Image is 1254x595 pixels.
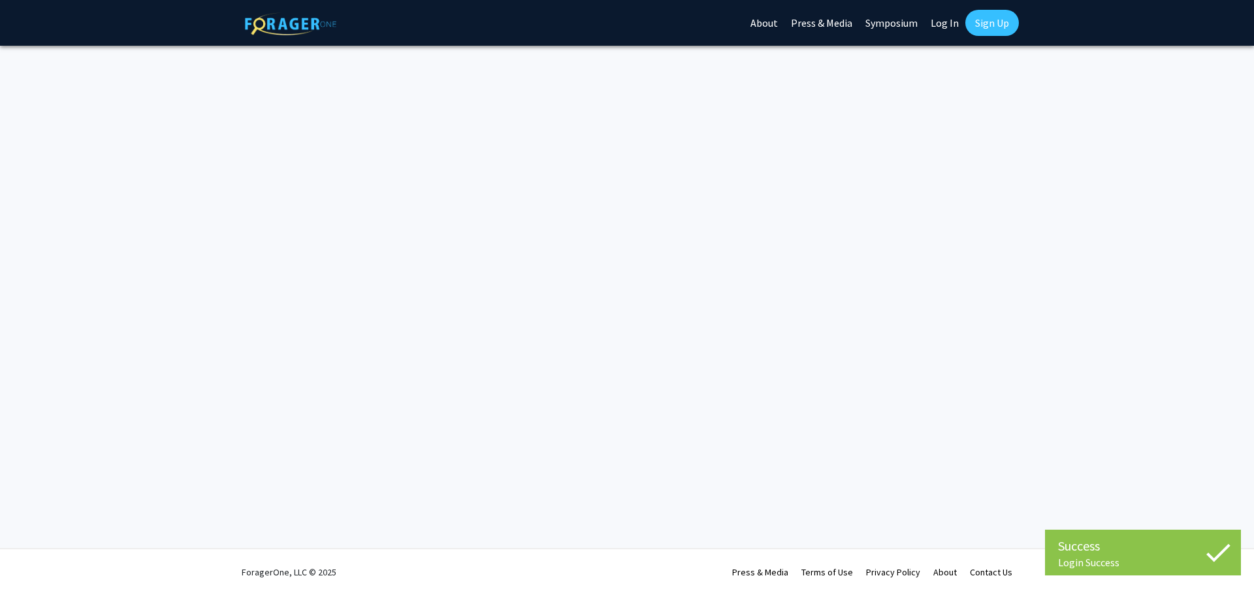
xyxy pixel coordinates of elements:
[732,566,788,578] a: Press & Media
[242,549,336,595] div: ForagerOne, LLC © 2025
[801,566,853,578] a: Terms of Use
[1058,536,1228,556] div: Success
[1058,556,1228,569] div: Login Success
[933,566,957,578] a: About
[965,10,1019,36] a: Sign Up
[970,566,1012,578] a: Contact Us
[245,12,336,35] img: ForagerOne Logo
[866,566,920,578] a: Privacy Policy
